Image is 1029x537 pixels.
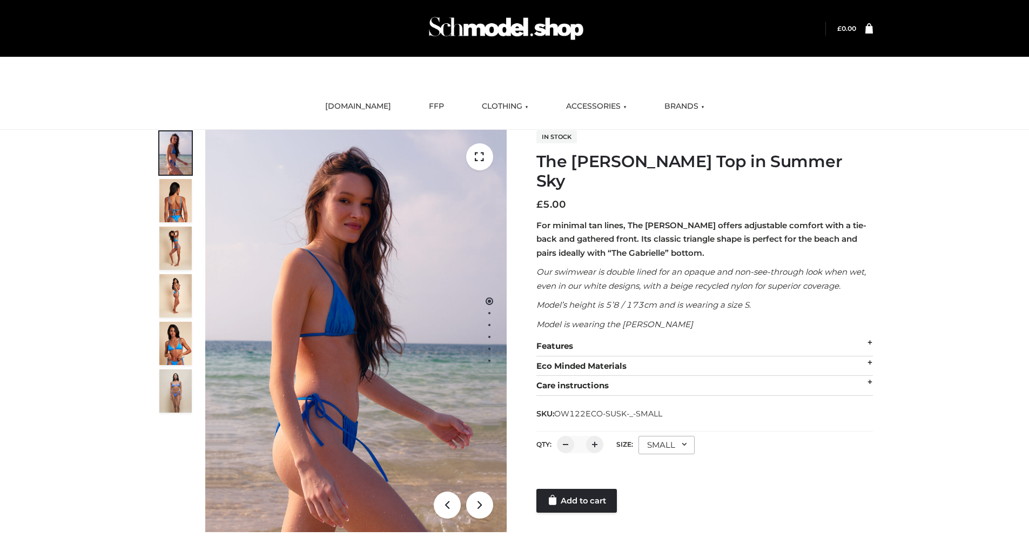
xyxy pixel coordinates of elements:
[421,95,452,118] a: FFP
[616,440,633,448] label: Size:
[159,131,192,175] img: 1.Alex-top_SS-1_4464b1e7-c2c9-4e4b-a62c-58381cd673c0-1.jpg
[536,336,873,356] div: Features
[159,274,192,317] img: 3.Alex-top_CN-1-1-2.jpg
[536,198,543,210] span: £
[536,152,873,191] h1: The [PERSON_NAME] Top in Summer Sky
[837,24,856,32] a: £0.00
[536,267,866,291] em: Our swimwear is double lined for an opaque and non-see-through look when wet, even in our white d...
[837,24,856,32] bdi: 0.00
[159,179,192,222] img: 5.Alex-top_CN-1-1_1-1.jpg
[536,198,566,210] bdi: 5.00
[656,95,712,118] a: BRANDS
[536,356,873,376] div: Eco Minded Materials
[558,95,635,118] a: ACCESSORIES
[317,95,399,118] a: [DOMAIN_NAME]
[536,407,663,420] span: SKU:
[159,322,192,365] img: 2.Alex-top_CN-1-1-2.jpg
[536,300,751,310] em: Model’s height is 5’8 / 173cm and is wearing a size S.
[474,95,536,118] a: CLOTHING
[554,409,662,419] span: OW122ECO-SUSK-_-SMALL
[159,369,192,413] img: SSVC.jpg
[536,220,866,258] strong: For minimal tan lines, The [PERSON_NAME] offers adjustable comfort with a tie-back and gathered f...
[536,440,552,448] label: QTY:
[536,319,693,329] em: Model is wearing the [PERSON_NAME]
[638,436,695,454] div: SMALL
[536,376,873,396] div: Care instructions
[536,489,617,513] a: Add to cart
[837,24,842,32] span: £
[205,130,507,532] img: 1.Alex-top_SS-1_4464b1e7-c2c9-4e4b-a62c-58381cd673c0 (1)
[159,227,192,270] img: 4.Alex-top_CN-1-1-2.jpg
[536,130,577,143] span: In stock
[425,7,587,50] img: Schmodel Admin 964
